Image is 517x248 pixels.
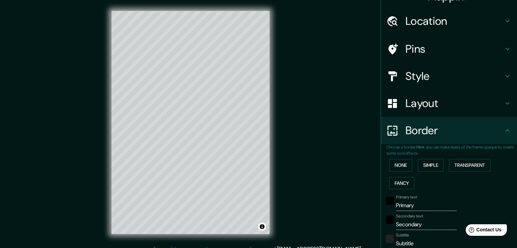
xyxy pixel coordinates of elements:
[386,216,394,224] button: black
[418,159,444,172] button: Simple
[416,144,424,150] b: Hint
[389,177,414,190] button: Fancy
[396,194,417,200] label: Primary text
[381,90,517,117] div: Layout
[396,232,409,238] label: Subtitle
[406,124,503,137] h4: Border
[456,222,510,241] iframe: Help widget launcher
[381,117,517,144] div: Border
[386,235,394,243] button: color-222222
[406,96,503,110] h4: Layout
[258,223,266,231] button: Toggle attribution
[449,159,490,172] button: Transparent
[386,197,394,205] button: black
[381,63,517,90] div: Style
[381,7,517,35] div: Location
[381,35,517,63] div: Pins
[406,69,503,83] h4: Style
[406,42,503,56] h4: Pins
[389,159,412,172] button: None
[406,14,503,28] h4: Location
[396,213,423,219] label: Secondary text
[386,144,517,156] p: Choose a border. : you can make layers of the frame opaque to create some cool effects.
